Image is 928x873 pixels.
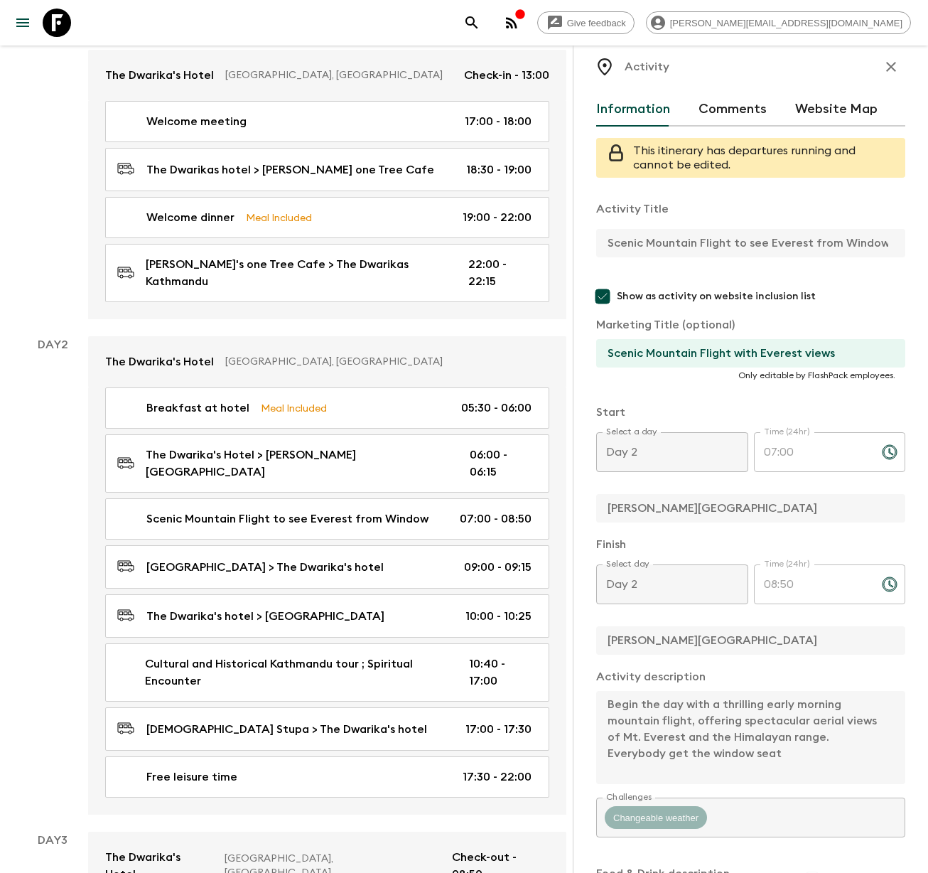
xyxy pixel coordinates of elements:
[146,161,434,178] p: The Dwarikas hotel > [PERSON_NAME] one Tree Cafe
[146,768,237,786] p: Free leisure time
[9,9,37,37] button: menu
[105,197,549,238] a: Welcome dinnerMeal Included19:00 - 22:00
[795,92,878,127] button: Website Map
[596,536,905,553] p: Finish
[225,68,453,82] p: [GEOGRAPHIC_DATA], [GEOGRAPHIC_DATA]
[754,432,870,472] input: hh:mm
[146,510,428,527] p: Scenic Mountain Flight to see Everest from Window
[625,58,669,75] p: Activity
[246,210,312,225] p: Meal Included
[460,510,532,527] p: 07:00 - 08:50
[465,608,532,625] p: 10:00 - 10:25
[146,209,234,226] p: Welcome dinner
[764,558,810,570] label: Time (24hr)
[105,707,549,751] a: [DEMOGRAPHIC_DATA] Stupa > The Dwarika's hotel17:00 - 17:30
[470,446,532,481] p: 06:00 - 06:15
[146,721,427,738] p: [DEMOGRAPHIC_DATA] Stupa > The Dwarika's hotel
[463,209,532,226] p: 19:00 - 22:00
[596,339,894,368] input: If necessary, use this field to override activity title
[225,355,538,369] p: [GEOGRAPHIC_DATA], [GEOGRAPHIC_DATA]
[633,145,856,171] span: This itinerary has departures running and cannot be edited.
[105,353,214,370] p: The Dwarika's Hotel
[105,148,549,191] a: The Dwarikas hotel > [PERSON_NAME] one Tree Cafe18:30 - 19:00
[537,11,635,34] a: Give feedback
[646,11,911,34] div: [PERSON_NAME][EMAIL_ADDRESS][DOMAIN_NAME]
[146,608,384,625] p: The Dwarika's hotel > [GEOGRAPHIC_DATA]
[105,244,549,302] a: [PERSON_NAME]'s one Tree Cafe > The Dwarikas Kathmandu22:00 - 22:15
[105,434,549,493] a: The Dwarika's Hotel > [PERSON_NAME][GEOGRAPHIC_DATA]06:00 - 06:15
[596,668,905,685] p: Activity description
[596,316,905,333] p: Marketing Title (optional)
[596,691,894,784] textarea: Begin the day with a thrilling early morning mountain flight, offering spectacular aerial views o...
[105,387,549,429] a: Breakfast at hotelMeal Included05:30 - 06:00
[146,446,447,481] p: The Dwarika's Hotel > [PERSON_NAME][GEOGRAPHIC_DATA]
[617,289,816,304] span: Show as activity on website inclusion list
[662,18,910,28] span: [PERSON_NAME][EMAIL_ADDRESS][DOMAIN_NAME]
[559,18,634,28] span: Give feedback
[606,558,649,570] label: Select day
[105,545,549,589] a: [GEOGRAPHIC_DATA] > The Dwarika's hotel09:00 - 09:15
[468,256,532,290] p: 22:00 - 22:15
[466,161,532,178] p: 18:30 - 19:00
[146,559,384,576] p: [GEOGRAPHIC_DATA] > The Dwarika's hotel
[463,768,532,786] p: 17:30 - 22:00
[105,498,549,540] a: Scenic Mountain Flight to see Everest from Window07:00 - 08:50
[146,113,247,130] p: Welcome meeting
[698,92,767,127] button: Comments
[764,426,810,438] label: Time (24hr)
[261,400,327,416] p: Meal Included
[606,426,657,438] label: Select a day
[754,564,870,604] input: hh:mm
[105,67,214,84] p: The Dwarika's Hotel
[596,404,905,421] p: Start
[146,256,446,290] p: [PERSON_NAME]'s one Tree Cafe > The Dwarikas Kathmandu
[469,655,532,690] p: 10:40 - 17:00
[145,655,446,690] p: Cultural and Historical Kathmandu tour ; Spiritual Encounter
[146,400,249,417] p: Breakfast at hotel
[105,756,549,798] a: Free leisure time17:30 - 22:00
[606,370,895,381] p: Only editable by FlashPack employees.
[461,400,532,417] p: 05:30 - 06:00
[17,832,88,849] p: Day 3
[596,92,670,127] button: Information
[88,50,566,101] a: The Dwarika's Hotel[GEOGRAPHIC_DATA], [GEOGRAPHIC_DATA]Check-in - 13:00
[105,101,549,142] a: Welcome meeting17:00 - 18:00
[17,336,88,353] p: Day 2
[88,336,566,387] a: The Dwarika's Hotel[GEOGRAPHIC_DATA], [GEOGRAPHIC_DATA]
[105,643,549,702] a: Cultural and Historical Kathmandu tour ; Spiritual Encounter10:40 - 17:00
[465,113,532,130] p: 17:00 - 18:00
[465,721,532,738] p: 17:00 - 17:30
[105,594,549,638] a: The Dwarika's hotel > [GEOGRAPHIC_DATA]10:00 - 10:25
[606,791,652,803] label: Challenges
[464,559,532,576] p: 09:00 - 09:15
[464,67,549,84] p: Check-in - 13:00
[458,9,486,37] button: search adventures
[596,200,905,218] p: Activity Title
